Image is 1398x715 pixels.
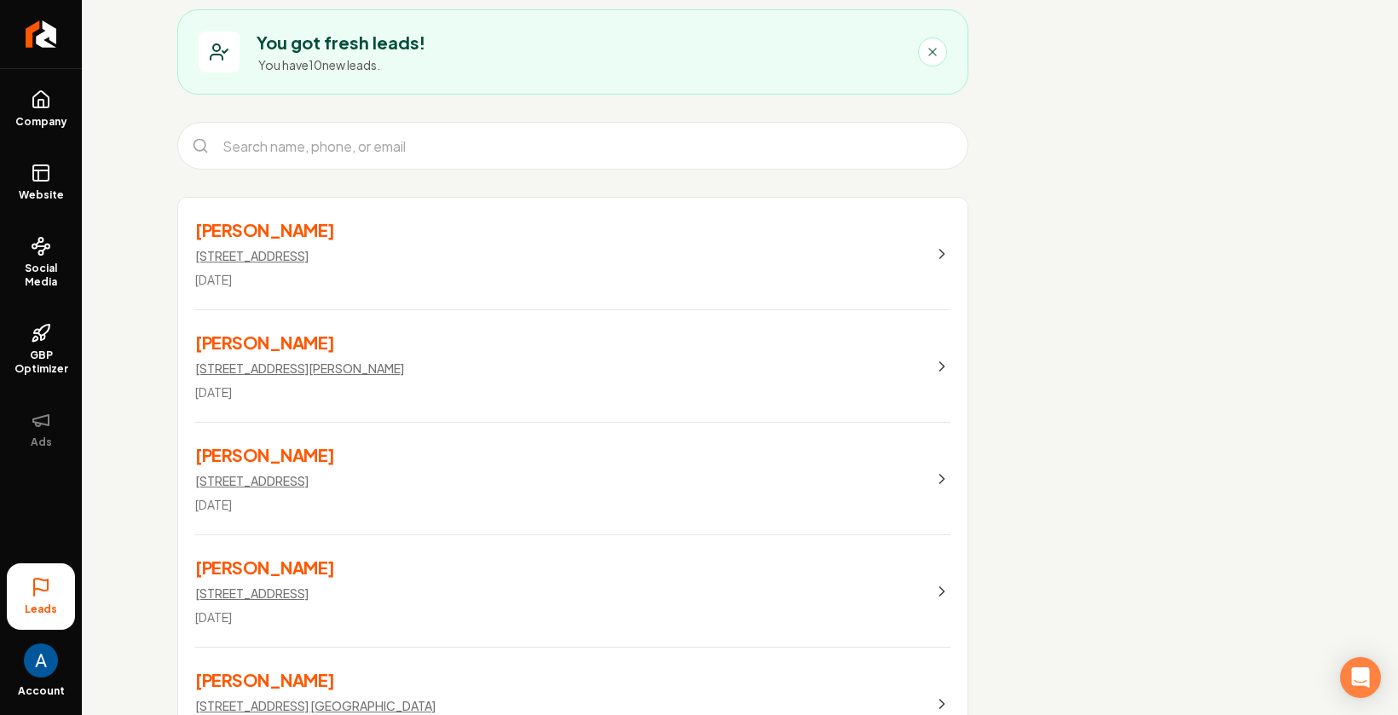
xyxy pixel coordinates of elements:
p: You have 10 new leads. [258,56,425,73]
span: [DATE] [195,497,232,512]
h3: [PERSON_NAME] [195,331,404,355]
p: [STREET_ADDRESS][PERSON_NAME] [195,360,404,377]
a: [PERSON_NAME][STREET_ADDRESS][DATE] [178,198,968,310]
h3: [PERSON_NAME] [195,218,335,242]
a: GBP Optimizer [7,309,75,389]
h3: [PERSON_NAME] [195,556,335,579]
p: [STREET_ADDRESS] [195,585,309,602]
a: Website [7,149,75,216]
span: Ads [24,435,59,449]
span: GBP Optimizer [7,349,75,376]
a: [PERSON_NAME][STREET_ADDRESS][DATE] [178,423,968,535]
h3: You got fresh leads! [257,31,425,55]
span: [DATE] [195,384,232,400]
input: Search name, phone, or email [212,125,961,166]
p: [STREET_ADDRESS] [GEOGRAPHIC_DATA] [195,697,436,714]
span: [DATE] [195,272,232,287]
span: [DATE] [195,609,232,625]
img: Andrew Magana [24,643,58,678]
h3: [PERSON_NAME] [195,443,335,467]
img: Rebolt Logo [26,20,57,48]
span: Website [12,188,71,202]
span: Account [18,684,65,698]
h3: [PERSON_NAME] [195,668,436,692]
a: Social Media [7,222,75,303]
a: [PERSON_NAME][STREET_ADDRESS][DATE] [178,535,968,648]
p: [STREET_ADDRESS] [195,247,309,264]
button: Open user button [24,637,58,678]
p: [STREET_ADDRESS] [195,472,309,489]
span: Company [9,115,74,129]
button: Ads [7,396,75,463]
a: [PERSON_NAME][STREET_ADDRESS][PERSON_NAME][DATE] [178,310,968,423]
span: Social Media [7,262,75,289]
div: Open Intercom Messenger [1340,657,1381,698]
a: Company [7,76,75,142]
